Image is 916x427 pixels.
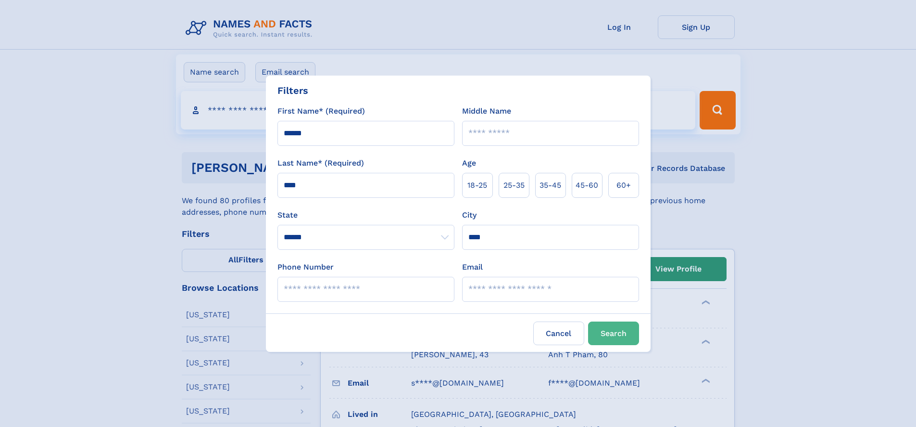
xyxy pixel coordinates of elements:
[467,180,487,191] span: 18‑25
[462,209,477,221] label: City
[277,105,365,117] label: First Name* (Required)
[616,180,631,191] span: 60+
[277,209,454,221] label: State
[462,157,476,169] label: Age
[540,180,561,191] span: 35‑45
[503,180,525,191] span: 25‑35
[588,322,639,345] button: Search
[576,180,598,191] span: 45‑60
[462,261,483,273] label: Email
[533,322,584,345] label: Cancel
[277,83,308,98] div: Filters
[277,261,334,273] label: Phone Number
[462,105,511,117] label: Middle Name
[277,157,364,169] label: Last Name* (Required)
